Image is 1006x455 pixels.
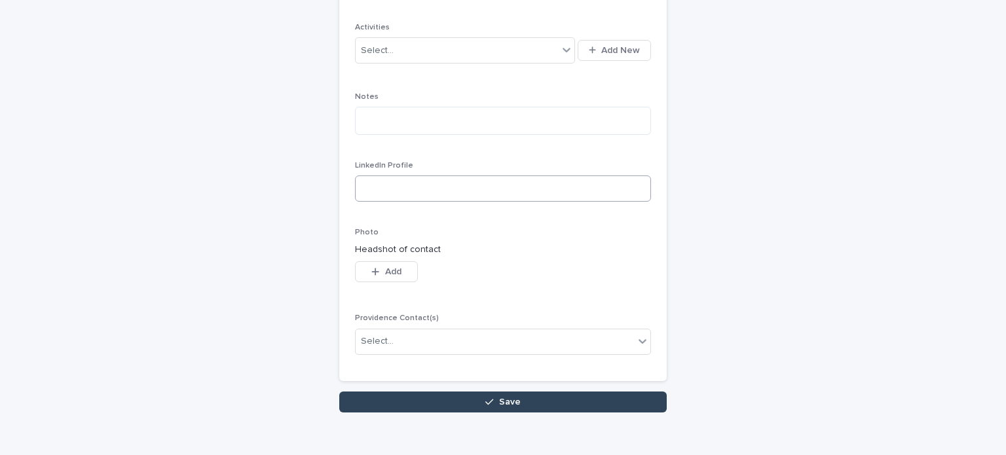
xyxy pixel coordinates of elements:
span: Add New [601,46,640,55]
span: Activities [355,24,390,31]
span: Photo [355,228,379,236]
span: Providence Contact(s) [355,314,439,322]
div: Select... [361,44,394,58]
span: Notes [355,93,379,101]
p: Headshot of contact [355,243,651,257]
span: Add [385,267,401,276]
span: Save [499,397,521,407]
button: Add New [578,40,651,61]
div: Select... [361,335,394,348]
span: LinkedIn Profile [355,162,413,170]
button: Add [355,261,418,282]
button: Save [339,391,667,412]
